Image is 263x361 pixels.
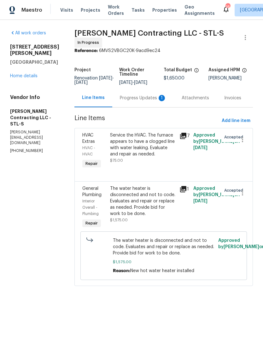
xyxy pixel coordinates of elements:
h5: [GEOGRAPHIC_DATA] [10,59,59,65]
div: 16 [225,4,230,10]
div: Invoices [224,95,241,101]
span: Tasks [131,8,145,12]
p: [PHONE_NUMBER] [10,148,59,154]
span: [DATE] [99,76,112,80]
h5: Total Budget [164,68,192,72]
span: Line Items [74,115,219,127]
span: The hpm assigned to this work order. [242,68,247,76]
a: Home details [10,74,38,78]
div: Line Items [82,95,105,101]
span: Repair [83,220,100,226]
span: [PERSON_NAME] Contracting LLC - STL-S [74,29,224,37]
span: Maestro [21,7,42,13]
span: New hot water heater installed [130,269,194,273]
span: Approved by [PERSON_NAME] on [193,186,240,203]
span: - [119,80,147,85]
span: $1,575.00 [113,259,215,265]
h5: Project [74,68,91,72]
span: $75.00 [110,159,123,162]
div: Service the HVAC. The furnace appears to have a clogged line with water leaking. Evaluate and rep... [110,132,176,157]
div: [PERSON_NAME] [208,76,253,80]
span: Visits [60,7,73,13]
span: The total cost of line items that have been proposed by Opendoor. This sum includes line items th... [194,68,199,76]
span: Add line item [222,117,250,125]
span: Accepted [224,134,246,140]
span: Accepted [224,187,246,194]
div: Attachments [182,95,209,101]
a: All work orders [10,31,46,35]
span: Work Orders [108,4,124,16]
span: General Plumbing [82,186,102,197]
div: The water heater is disconnected and not to code. Evaluates and repair or replace as needed. Prov... [110,185,176,217]
span: - [74,76,114,85]
span: Repair [83,160,100,167]
span: Reason: [113,269,130,273]
span: [DATE] [193,199,207,203]
span: Interior Overall - Plumbing [82,199,99,216]
h5: [PERSON_NAME] Contracting LLC - STL-S [10,108,59,127]
h2: [STREET_ADDRESS][PERSON_NAME] [10,44,59,56]
span: Renovation [74,76,114,85]
span: The water heater is disconnected and not to code. Evaluates and repair or replace as needed. Prov... [113,237,215,256]
p: [PERSON_NAME][EMAIL_ADDRESS][DOMAIN_NAME] [10,130,59,146]
span: HVAC Extras [82,133,95,144]
span: [DATE] [134,80,147,85]
div: 7 [179,132,190,140]
span: Projects [81,7,100,13]
span: Geo Assignments [184,4,215,16]
h4: Vendor Info [10,94,59,101]
h5: Work Order Timeline [119,68,164,77]
span: [DATE] [119,80,132,85]
span: [DATE] [193,146,207,150]
span: HVAC - HVAC [82,146,95,156]
div: 1 [159,95,165,101]
div: 6MVS2VBGC20K-9acd9ec24 [74,48,253,54]
b: Reference: [74,49,98,53]
div: 1 [179,185,190,193]
span: $1,575.00 [110,218,128,222]
span: In Progress [78,39,102,46]
span: [DATE] [74,80,88,85]
span: Properties [152,7,177,13]
span: $1,650.00 [164,76,184,80]
span: Approved by [PERSON_NAME] on [193,133,240,150]
button: Add line item [219,115,253,127]
h5: Assigned HPM [208,68,240,72]
div: Progress Updates [120,95,167,101]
